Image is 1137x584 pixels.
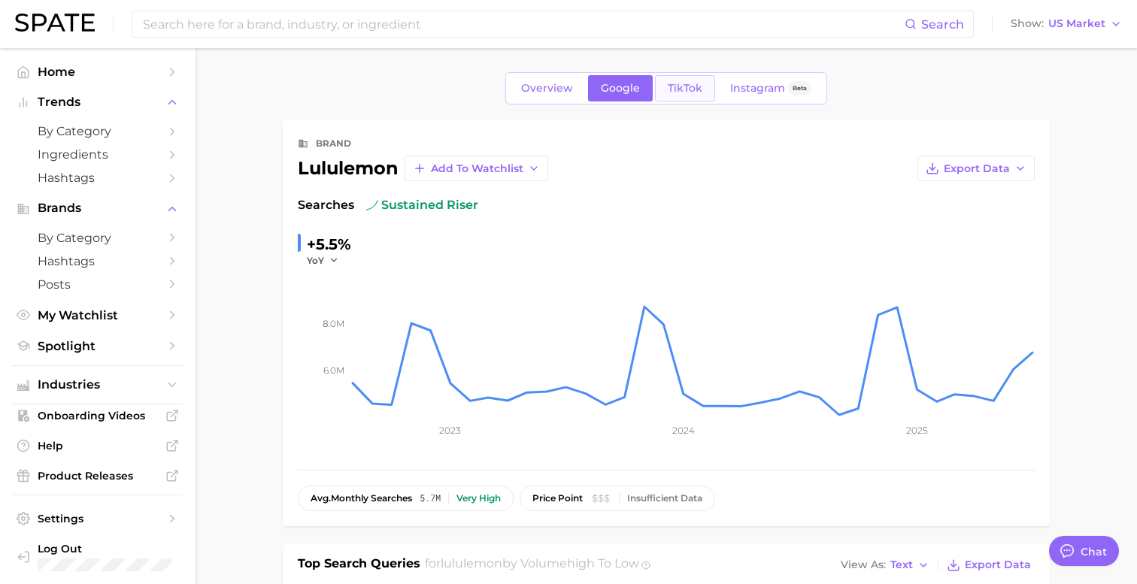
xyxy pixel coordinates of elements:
[38,95,158,109] span: Trends
[366,196,478,214] span: sustained riser
[532,493,583,504] span: price point
[38,254,158,268] span: Hashtags
[366,199,378,211] img: sustained riser
[425,555,639,576] h2: for by Volume
[730,82,785,95] span: Instagram
[12,434,183,457] a: Help
[323,317,344,328] tspan: 8.0m
[12,374,183,396] button: Industries
[38,171,158,185] span: Hashtags
[655,75,715,101] a: TikTok
[431,162,523,175] span: Add to Watchlist
[38,201,158,215] span: Brands
[12,537,183,576] a: Log out. Currently logged in with e-mail hassan@jingdaily.com.
[38,512,158,525] span: Settings
[12,250,183,273] a: Hashtags
[672,425,695,436] tspan: 2024
[12,143,183,166] a: Ingredients
[917,156,1035,181] button: Export Data
[837,555,933,575] button: View AsText
[405,156,548,181] button: Add to Watchlist
[12,60,183,83] a: Home
[12,226,183,250] a: by Category
[1007,14,1126,34] button: ShowUS Market
[12,120,183,143] a: by Category
[668,82,702,95] span: TikTok
[298,159,399,177] div: lululemon
[12,304,183,327] a: My Watchlist
[441,556,502,570] span: lululemon
[38,439,158,452] span: Help
[38,409,158,422] span: Onboarding Videos
[38,147,158,162] span: Ingredients
[12,166,183,189] a: Hashtags
[12,273,183,296] a: Posts
[38,65,158,79] span: Home
[141,11,905,37] input: Search here for a brand, industry, or ingredient
[965,558,1031,571] span: Export Data
[311,493,412,504] span: monthly searches
[439,425,461,436] tspan: 2023
[520,486,715,511] button: price pointInsufficient Data
[38,231,158,245] span: by Category
[12,507,183,530] a: Settings
[12,91,183,113] button: Trends
[12,464,183,487] a: Product Releases
[316,135,351,153] div: brand
[627,493,702,504] div: Insufficient Data
[38,542,171,555] span: Log Out
[298,486,514,511] button: avg.monthly searches5.7mVery high
[1048,20,1105,28] span: US Market
[12,404,183,427] a: Onboarding Videos
[38,124,158,138] span: by Category
[38,339,158,353] span: Spotlight
[12,334,183,358] a: Spotlight
[943,555,1035,576] button: Export Data
[944,162,1010,175] span: Export Data
[841,561,886,569] span: View As
[311,492,331,504] abbr: average
[307,254,324,267] span: YoY
[601,82,640,95] span: Google
[38,277,158,292] span: Posts
[38,308,158,322] span: My Watchlist
[906,425,928,436] tspan: 2025
[508,75,586,101] a: Overview
[323,365,344,376] tspan: 6.0m
[521,82,573,95] span: Overview
[420,493,441,504] span: 5.7m
[298,196,354,214] span: Searches
[1011,20,1044,28] span: Show
[298,555,420,576] h1: Top Search Queries
[307,232,351,256] div: +5.5%
[890,561,913,569] span: Text
[12,197,183,219] button: Brands
[567,556,639,570] span: high to low
[38,378,158,392] span: Industries
[15,14,95,32] img: SPATE
[717,75,824,101] a: InstagramBeta
[588,75,653,101] a: Google
[38,469,158,483] span: Product Releases
[793,82,807,95] span: Beta
[307,254,339,267] button: YoY
[921,17,964,32] span: Search
[456,493,501,504] div: Very high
